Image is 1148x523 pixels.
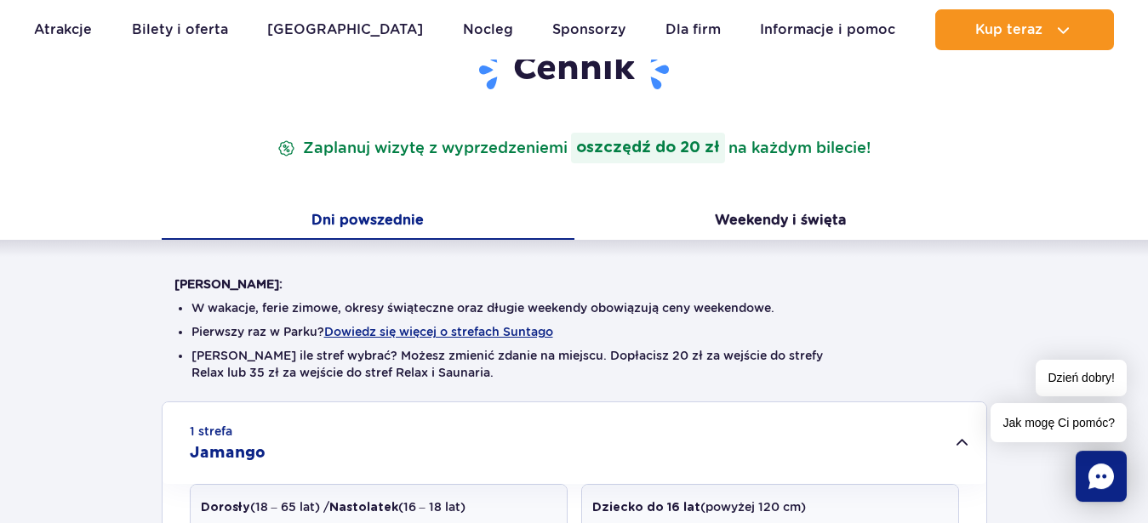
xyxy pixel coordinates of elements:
[201,498,465,516] p: (18 – 65 lat) / (16 – 18 lat)
[267,9,423,50] a: [GEOGRAPHIC_DATA]
[191,347,957,381] li: [PERSON_NAME] ile stref wybrać? Możesz zmienić zdanie na miejscu. Dopłacisz 20 zł za wejście do s...
[191,299,957,316] li: W wakacje, ferie zimowe, okresy świąteczne oraz długie weekendy obowiązują ceny weekendowe.
[552,9,625,50] a: Sponsorzy
[935,9,1114,50] button: Kup teraz
[201,502,250,514] strong: Dorosły
[1036,360,1127,396] span: Dzień dobry!
[174,277,283,291] strong: [PERSON_NAME]:
[190,443,266,463] h2: Jamango
[274,133,874,163] p: Zaplanuj wizytę z wyprzedzeniem na każdym bilecie!
[665,9,721,50] a: Dla firm
[191,323,957,340] li: Pierwszy raz w Parku?
[324,325,553,338] button: Dowiedz się więcej o strefach Suntago
[592,502,700,514] strong: Dziecko do 16 lat
[132,9,228,50] a: Bilety i oferta
[190,423,232,440] small: 1 strefa
[760,9,895,50] a: Informacje i pomoc
[162,204,574,240] button: Dni powszednie
[463,9,513,50] a: Nocleg
[571,133,725,163] strong: oszczędź do 20 zł
[574,204,987,240] button: Weekendy i święta
[329,502,398,514] strong: Nastolatek
[592,498,806,516] p: (powyżej 120 cm)
[975,22,1042,37] span: Kup teraz
[34,9,92,50] a: Atrakcje
[1076,451,1127,502] div: Chat
[174,48,974,92] h1: Cennik
[991,403,1127,442] span: Jak mogę Ci pomóc?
